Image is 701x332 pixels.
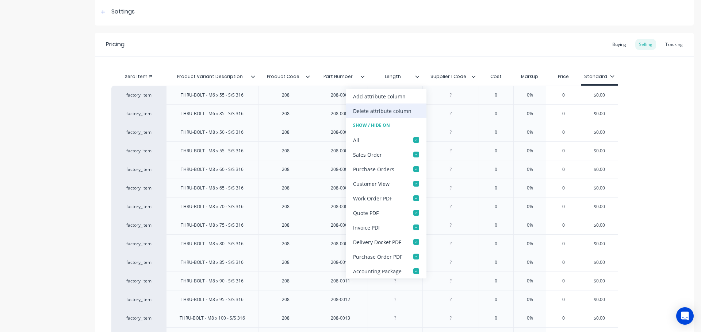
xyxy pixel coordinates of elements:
[581,216,618,234] div: $0.00
[119,296,159,303] div: factory_item
[322,239,359,249] div: 208-0009
[478,142,514,160] div: 0
[368,69,422,84] div: Length
[353,209,379,217] div: Quote PDF
[478,216,514,234] div: 0
[512,309,548,327] div: 0%
[322,295,359,304] div: 208-0012
[267,276,304,286] div: 208
[267,313,304,323] div: 208
[512,142,548,160] div: 0%
[581,235,618,253] div: $0.00
[111,86,618,104] div: factory_itemTHRU-BOLT - M6 x 55 - S/S 316208208-000100%0$0.00
[512,105,548,123] div: 0%
[545,253,582,272] div: 0
[581,179,618,197] div: $0.00
[119,203,159,210] div: factory_item
[322,183,359,193] div: 208-0006
[479,69,514,84] div: Cost
[322,220,359,230] div: 208-0008
[635,39,656,50] div: Selling
[581,253,618,272] div: $0.00
[545,198,582,216] div: 0
[175,109,249,118] div: THRU-BOLT - M6 x 85 - S/S 316
[581,86,618,104] div: $0.00
[581,309,618,327] div: $0.00
[119,185,159,191] div: factory_item
[353,253,402,261] div: Purchase Order PDF
[111,141,618,160] div: factory_itemTHRU-BOLT - M8 x 55 - S/S 316208208-000400%0$0.00
[111,216,618,234] div: factory_itemTHRU-BOLT - M8 x 75 - S/S 316208208-000800%0$0.00
[662,39,686,50] div: Tracking
[545,105,582,123] div: 0
[267,109,304,118] div: 208
[478,86,514,104] div: 0
[174,313,251,323] div: THRU-BOLT - M8 x 100 - S/S 316
[512,179,548,197] div: 0%
[478,309,514,327] div: 0
[322,313,359,323] div: 208-0013
[111,160,618,179] div: factory_itemTHRU-BOLT - M8 x 60 - S/S 316208208-000500%0$0.00
[478,123,514,141] div: 0
[267,258,304,267] div: 208
[353,136,359,144] div: All
[175,239,249,249] div: THRU-BOLT - M8 x 80 - S/S 316
[581,142,618,160] div: $0.00
[258,67,309,86] div: Product Code
[422,67,474,86] div: Supplier 1 Code
[512,272,548,290] div: 0%
[512,253,548,272] div: 0%
[581,272,618,290] div: $0.00
[119,222,159,229] div: factory_item
[267,239,304,249] div: 208
[581,160,618,179] div: $0.00
[545,290,582,309] div: 0
[346,118,426,133] div: Show / Hide On
[609,39,630,50] div: Buying
[353,238,401,246] div: Delivery Docket PDF
[106,40,125,49] div: Pricing
[322,202,359,211] div: 208-0007
[119,129,159,136] div: factory_item
[258,69,313,84] div: Product Code
[166,67,254,86] div: Product Variant Description
[175,220,249,230] div: THRU-BOLT - M8 x 75 - S/S 316
[512,160,548,179] div: 0%
[545,179,582,197] div: 0
[119,259,159,266] div: factory_item
[546,69,581,84] div: Price
[267,165,304,174] div: 208
[175,183,249,193] div: THRU-BOLT - M8 x 65 - S/S 316
[267,90,304,100] div: 208
[353,151,382,159] div: Sales Order
[267,146,304,156] div: 208
[545,142,582,160] div: 0
[322,90,359,100] div: 208-0001
[267,220,304,230] div: 208
[478,290,514,309] div: 0
[111,309,618,327] div: factory_itemTHRU-BOLT - M8 x 100 - S/S 316208208-001300%0$0.00
[545,123,582,141] div: 0
[111,69,166,84] div: Xero Item #
[267,128,304,137] div: 208
[368,67,418,86] div: Length
[353,267,402,275] div: Accounting Package
[111,123,618,141] div: factory_itemTHRU-BOLT - M8 x 50 - S/S 316208208-000300%0$0.00
[478,179,514,197] div: 0
[175,258,249,267] div: THRU-BOLT - M8 x 85 - S/S 316
[322,109,359,118] div: 208-0002
[513,69,546,84] div: Markup
[322,128,359,137] div: 208-0003
[581,105,618,123] div: $0.00
[545,272,582,290] div: 0
[119,148,159,154] div: factory_item
[267,295,304,304] div: 208
[119,315,159,321] div: factory_item
[353,107,411,115] div: Delete attribute column
[512,290,548,309] div: 0%
[175,128,249,137] div: THRU-BOLT - M8 x 50 - S/S 316
[119,110,159,117] div: factory_item
[353,224,381,231] div: Invoice PDF
[581,290,618,309] div: $0.00
[111,104,618,123] div: factory_itemTHRU-BOLT - M6 x 85 - S/S 316208208-000200%0$0.00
